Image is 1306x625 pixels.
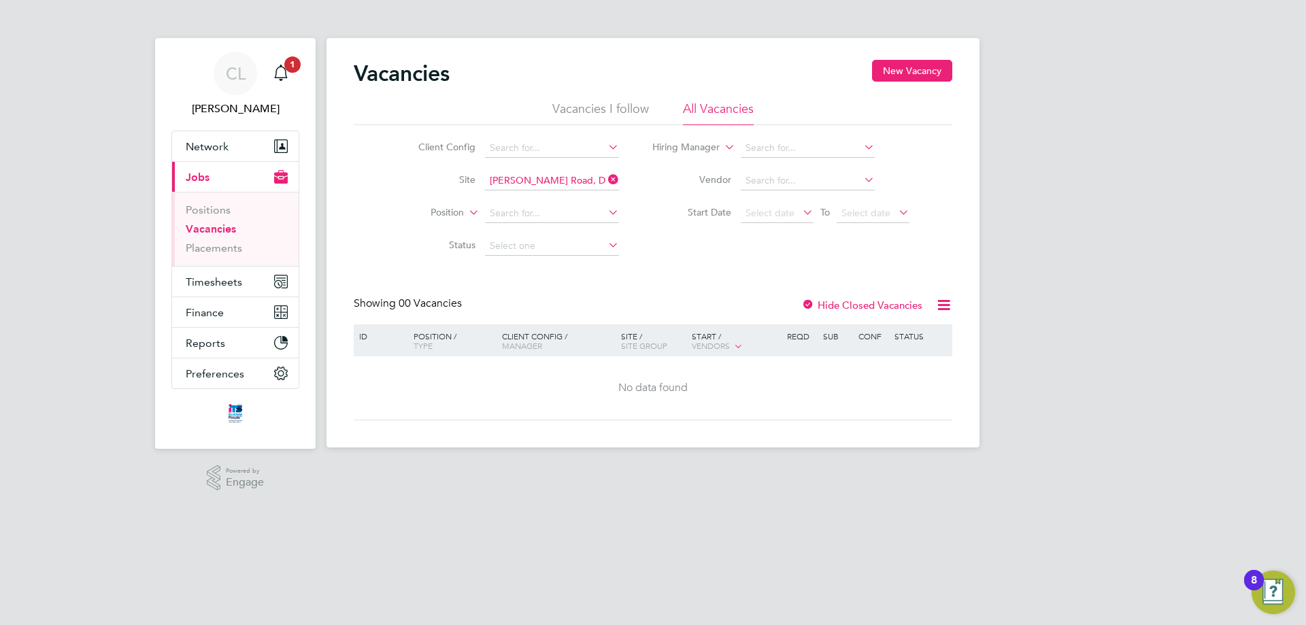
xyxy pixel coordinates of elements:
[552,101,649,125] li: Vacancies I follow
[399,297,462,310] span: 00 Vacancies
[499,324,618,357] div: Client Config /
[226,65,246,82] span: CL
[485,139,619,158] input: Search for...
[741,171,875,190] input: Search for...
[186,306,224,319] span: Finance
[171,52,299,117] a: CL[PERSON_NAME]
[485,237,619,256] input: Select one
[172,192,299,266] div: Jobs
[172,358,299,388] button: Preferences
[155,38,316,449] nav: Main navigation
[284,56,301,73] span: 1
[397,173,475,186] label: Site
[354,60,450,87] h2: Vacancies
[1252,571,1295,614] button: Open Resource Center, 8 new notifications
[397,141,475,153] label: Client Config
[741,139,875,158] input: Search for...
[354,297,465,311] div: Showing
[621,340,667,351] span: Site Group
[683,101,754,125] li: All Vacancies
[267,52,295,95] a: 1
[171,403,299,424] a: Go to home page
[820,324,855,348] div: Sub
[172,328,299,358] button: Reports
[207,465,265,491] a: Powered byEngage
[172,297,299,327] button: Finance
[485,204,619,223] input: Search for...
[186,275,242,288] span: Timesheets
[186,367,244,380] span: Preferences
[653,173,731,186] label: Vendor
[226,403,245,424] img: itsconstruction-logo-retina.png
[172,162,299,192] button: Jobs
[403,324,499,357] div: Position /
[186,203,231,216] a: Positions
[502,340,542,351] span: Manager
[653,206,731,218] label: Start Date
[171,101,299,117] span: Chelsea Lawford
[226,477,264,488] span: Engage
[414,340,433,351] span: Type
[784,324,819,348] div: Reqd
[186,222,236,235] a: Vacancies
[816,203,834,221] span: To
[872,60,952,82] button: New Vacancy
[841,207,890,219] span: Select date
[226,465,264,477] span: Powered by
[356,381,950,395] div: No data found
[801,299,922,311] label: Hide Closed Vacancies
[172,131,299,161] button: Network
[186,241,242,254] a: Placements
[186,171,210,184] span: Jobs
[356,324,403,348] div: ID
[641,141,720,154] label: Hiring Manager
[186,140,229,153] span: Network
[692,340,730,351] span: Vendors
[746,207,794,219] span: Select date
[855,324,890,348] div: Conf
[172,267,299,297] button: Timesheets
[891,324,950,348] div: Status
[397,239,475,251] label: Status
[688,324,784,358] div: Start /
[618,324,689,357] div: Site /
[1251,580,1257,598] div: 8
[485,171,619,190] input: Search for...
[186,337,225,350] span: Reports
[386,206,464,220] label: Position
